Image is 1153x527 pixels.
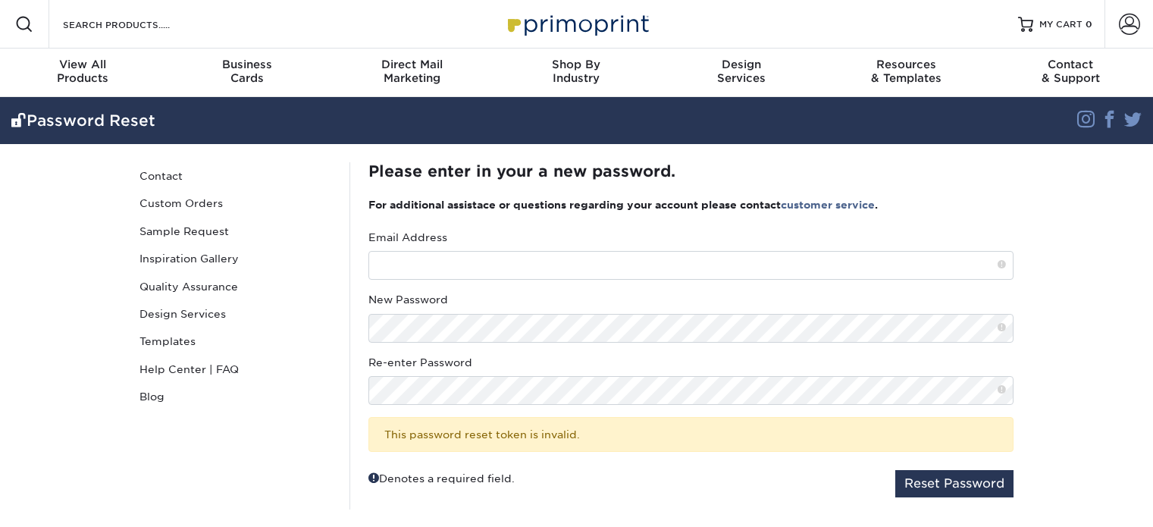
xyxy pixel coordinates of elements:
[1086,19,1092,30] span: 0
[823,58,988,71] span: Resources
[501,8,653,40] img: Primoprint
[368,162,1014,180] h2: Please enter in your a new password.
[330,58,494,85] div: Marketing
[989,58,1153,71] span: Contact
[989,49,1153,97] a: Contact& Support
[164,58,329,71] span: Business
[368,199,1014,211] h3: For additional assistace or questions regarding your account please contact .
[781,199,875,211] a: customer service
[823,58,988,85] div: & Templates
[133,245,338,272] a: Inspiration Gallery
[1039,18,1083,31] span: MY CART
[133,383,338,410] a: Blog
[133,190,338,217] a: Custom Orders
[164,49,329,97] a: BusinessCards
[133,273,338,300] a: Quality Assurance
[494,58,659,85] div: Industry
[61,15,209,33] input: SEARCH PRODUCTS.....
[989,58,1153,85] div: & Support
[823,49,988,97] a: Resources& Templates
[368,470,515,486] div: Denotes a required field.
[494,58,659,71] span: Shop By
[330,49,494,97] a: Direct MailMarketing
[368,230,447,245] label: Email Address
[330,58,494,71] span: Direct Mail
[659,49,823,97] a: DesignServices
[368,417,1014,452] div: This password reset token is invalid.
[895,470,1014,497] button: Reset Password
[494,49,659,97] a: Shop ByIndustry
[133,356,338,383] a: Help Center | FAQ
[133,300,338,328] a: Design Services
[659,58,823,71] span: Design
[368,292,448,307] label: New Password
[368,355,472,370] label: Re-enter Password
[133,218,338,245] a: Sample Request
[133,162,338,190] a: Contact
[659,58,823,85] div: Services
[164,58,329,85] div: Cards
[133,328,338,355] a: Templates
